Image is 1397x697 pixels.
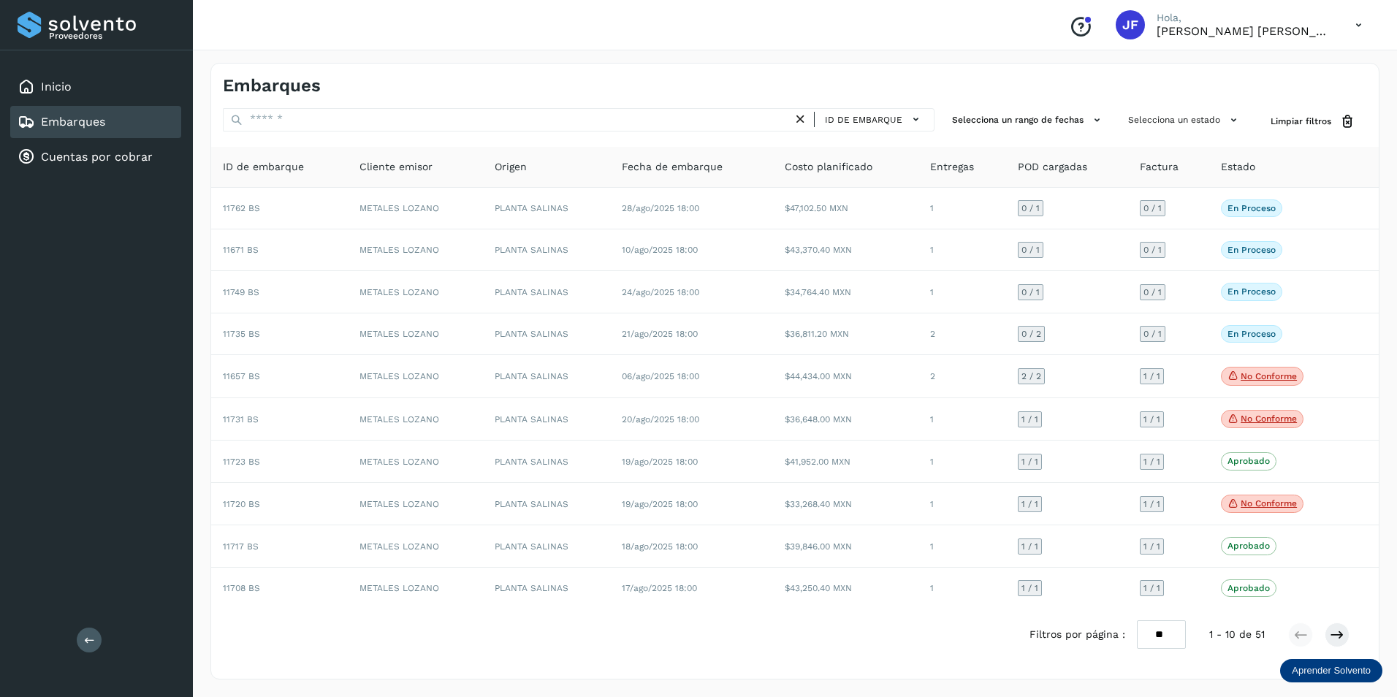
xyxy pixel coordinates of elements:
td: 1 [918,483,1007,526]
span: 1 / 1 [1021,542,1038,551]
td: 1 [918,271,1007,313]
td: METALES LOZANO [348,229,483,271]
td: 1 [918,229,1007,271]
p: Aprobado [1227,541,1270,551]
button: Selecciona un estado [1122,108,1247,132]
p: Aprobado [1227,583,1270,593]
span: 18/ago/2025 18:00 [622,541,698,552]
span: 11720 BS [223,499,260,509]
span: 1 / 1 [1021,584,1038,593]
span: 19/ago/2025 18:00 [622,499,698,509]
span: 0 / 1 [1143,204,1162,213]
span: 1 / 1 [1021,457,1038,466]
a: Embarques [41,115,105,129]
p: Aprender Solvento [1292,665,1371,677]
td: PLANTA SALINAS [483,525,610,567]
td: $44,434.00 MXN [773,355,918,398]
span: 11671 BS [223,245,259,255]
td: 2 [918,313,1007,355]
span: 11731 BS [223,414,259,424]
td: 1 [918,441,1007,482]
span: 24/ago/2025 18:00 [622,287,699,297]
button: Selecciona un rango de fechas [946,108,1111,132]
span: 11708 BS [223,583,260,593]
td: METALES LOZANO [348,398,483,441]
span: 06/ago/2025 18:00 [622,371,699,381]
td: PLANTA SALINAS [483,271,610,313]
span: 1 / 1 [1021,500,1038,509]
span: Costo planificado [785,159,872,175]
span: 0 / 1 [1021,288,1040,297]
p: Proveedores [49,31,175,41]
td: $43,250.40 MXN [773,568,918,609]
td: PLANTA SALINAS [483,398,610,441]
button: ID de embarque [821,109,928,130]
td: METALES LOZANO [348,188,483,229]
td: METALES LOZANO [348,525,483,567]
span: Fecha de embarque [622,159,723,175]
div: Cuentas por cobrar [10,141,181,173]
span: 1 / 1 [1143,584,1160,593]
span: 0 / 2 [1021,330,1041,338]
span: 1 / 1 [1143,500,1160,509]
p: No conforme [1241,498,1297,509]
td: $47,102.50 MXN [773,188,918,229]
p: Hola, [1157,12,1332,24]
td: PLANTA SALINAS [483,441,610,482]
td: PLANTA SALINAS [483,313,610,355]
span: 19/ago/2025 18:00 [622,457,698,467]
td: $33,268.40 MXN [773,483,918,526]
span: 0 / 1 [1143,288,1162,297]
p: En proceso [1227,329,1276,339]
td: $36,648.00 MXN [773,398,918,441]
td: PLANTA SALINAS [483,188,610,229]
td: 1 [918,568,1007,609]
span: 17/ago/2025 18:00 [622,583,697,593]
span: 1 / 1 [1143,372,1160,381]
span: 1 / 1 [1143,415,1160,424]
td: $39,846.00 MXN [773,525,918,567]
span: 11723 BS [223,457,260,467]
p: En proceso [1227,286,1276,297]
span: POD cargadas [1018,159,1087,175]
p: No conforme [1241,371,1297,381]
td: 1 [918,188,1007,229]
td: PLANTA SALINAS [483,229,610,271]
td: PLANTA SALINAS [483,355,610,398]
span: 11657 BS [223,371,260,381]
td: METALES LOZANO [348,313,483,355]
span: 0 / 1 [1021,204,1040,213]
button: Limpiar filtros [1259,108,1367,135]
span: Entregas [930,159,974,175]
span: Origen [495,159,527,175]
span: 1 / 1 [1143,457,1160,466]
div: Aprender Solvento [1280,659,1382,682]
td: $36,811.20 MXN [773,313,918,355]
span: 0 / 1 [1021,245,1040,254]
td: $43,370.40 MXN [773,229,918,271]
span: 0 / 1 [1143,245,1162,254]
td: METALES LOZANO [348,271,483,313]
span: Estado [1221,159,1255,175]
td: PLANTA SALINAS [483,483,610,526]
span: 11749 BS [223,287,259,297]
td: METALES LOZANO [348,355,483,398]
span: 1 / 1 [1021,415,1038,424]
span: 11717 BS [223,541,259,552]
span: ID de embarque [223,159,304,175]
span: 21/ago/2025 18:00 [622,329,698,339]
span: 11735 BS [223,329,260,339]
span: Filtros por página : [1029,627,1125,642]
div: Embarques [10,106,181,138]
td: 1 [918,398,1007,441]
span: 1 - 10 de 51 [1209,627,1265,642]
span: 28/ago/2025 18:00 [622,203,699,213]
a: Cuentas por cobrar [41,150,153,164]
td: PLANTA SALINAS [483,568,610,609]
p: No conforme [1241,414,1297,424]
a: Inicio [41,80,72,94]
span: 0 / 1 [1143,330,1162,338]
h4: Embarques [223,75,321,96]
td: 2 [918,355,1007,398]
td: 1 [918,525,1007,567]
